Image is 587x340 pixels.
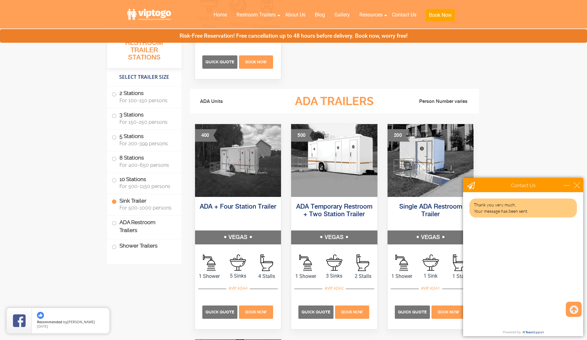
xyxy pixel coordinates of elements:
a: Book Now [431,309,466,315]
a: ADA Temporary Restroom + Two Station Trailer [296,204,372,218]
a: Single ADA Restroom Trailer [399,204,462,218]
span: 1 Shower [388,273,416,280]
li: ADA Units [194,92,265,111]
h5: VEGAS [388,230,474,244]
label: Shower Trailers [112,239,177,253]
div: #VIP ADA1 [419,284,442,293]
img: an icon of Shower [299,255,312,271]
img: an icon of stall [357,255,369,271]
a: Quick Quote [395,309,431,315]
li: Person Number varies [404,98,474,105]
span: 1 Sink [416,272,445,280]
span: Quick Quote [205,310,234,314]
h5: VEGAS [195,230,281,244]
img: Three restrooms out of which one ADA, one female and one male [291,124,377,197]
img: an icon of sink [423,255,439,271]
label: 3 Stations [112,108,177,128]
a: Contact Us [387,8,421,22]
span: 1 Stall [445,273,474,280]
span: [PERSON_NAME] [67,319,95,324]
span: 3 Sinks [320,272,349,280]
span: Book Now [341,310,363,314]
img: an icon of Shower [395,255,408,271]
div: 400 [195,129,217,142]
span: For 200-399 persons [119,141,174,147]
a: Book Now [334,309,370,315]
a: Book Now [238,59,274,65]
span: Book Now [438,310,459,314]
label: 5 Stations [112,130,177,149]
img: an icon of stall [260,255,273,271]
span: [DATE] [37,324,48,329]
span: Book Now [245,60,267,64]
a: Quick Quote [202,59,238,65]
img: thumbs up icon [37,312,44,319]
a: Blog [310,8,330,22]
img: an icon of stall [453,255,466,271]
label: 10 Stations [112,173,177,192]
a: ADA + Four Station Trailer [200,204,276,210]
img: an icon of sink [326,255,342,271]
a: Quick Quote [202,309,238,315]
a: About Us [280,8,310,22]
a: Home [209,8,232,22]
span: For 400-650 persons [119,162,174,168]
div: 500 [291,129,313,142]
div: #VIP ADA4 [226,284,250,293]
h3: ADA Trailers [265,95,403,108]
img: Single ADA [388,124,474,197]
img: An outside photo of ADA + 4 Station Trailer [195,124,281,197]
div: 200 [388,129,410,142]
span: Book Now [245,310,267,314]
iframe: Live Chat Box [459,174,587,340]
span: by [37,320,104,324]
img: Review Rating [13,314,26,327]
label: 2 Stations [112,87,177,106]
a: Quick Quote [298,309,334,315]
span: 2 Stalls [349,273,377,280]
span: 1 Shower [291,273,320,280]
span: 4 Stalls [252,273,281,280]
a: Restroom Trailers [232,8,280,22]
span: Recommended [37,319,62,324]
span: For 500-1000 persons [119,205,174,211]
a: Resources [355,8,387,22]
label: ADA Restroom Trailers [112,216,177,237]
span: For 150-250 persons [119,119,174,125]
a: Book Now [238,309,274,315]
a: Gallery [330,8,355,22]
h5: VEGAS [291,230,377,244]
h4: Select Trailer Size [107,71,181,83]
span: For 500-1150 persons [119,183,174,189]
span: For 100-150 persons [119,98,174,104]
label: 8 Stations [112,151,177,171]
a: Book Now [421,8,460,25]
span: 5 Sinks [223,272,252,280]
span: Quick Quote [398,310,427,314]
label: Sink Trailer [112,194,177,214]
h3: All Portable Restroom Trailer Stations [107,30,181,68]
div: #VIP ADA2 [322,284,346,293]
button: Book Now [426,9,455,22]
img: an icon of sink [230,255,246,271]
img: an icon of Shower [203,255,216,271]
span: Quick Quote [302,310,330,314]
span: Quick Quote [205,60,234,64]
span: 1 Shower [195,273,224,280]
